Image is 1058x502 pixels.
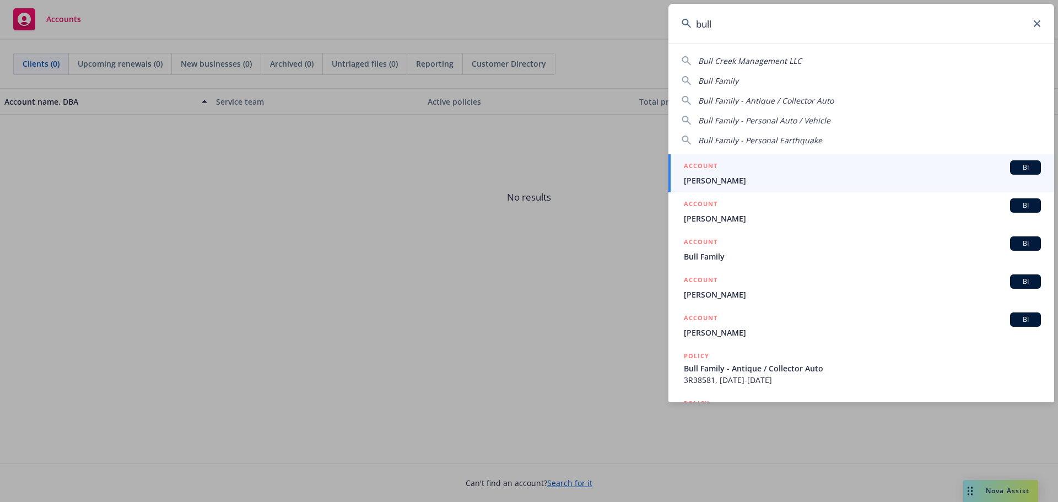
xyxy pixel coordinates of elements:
[668,154,1054,192] a: ACCOUNTBI[PERSON_NAME]
[684,350,709,361] h5: POLICY
[698,56,802,66] span: Bull Creek Management LLC
[684,398,709,409] h5: POLICY
[684,198,717,212] h5: ACCOUNT
[668,4,1054,44] input: Search...
[684,175,1041,186] span: [PERSON_NAME]
[668,306,1054,344] a: ACCOUNTBI[PERSON_NAME]
[684,160,717,174] h5: ACCOUNT
[684,374,1041,386] span: 3R38581, [DATE]-[DATE]
[1014,277,1037,287] span: BI
[668,192,1054,230] a: ACCOUNTBI[PERSON_NAME]
[684,251,1041,262] span: Bull Family
[698,75,738,86] span: Bull Family
[698,115,830,126] span: Bull Family - Personal Auto / Vehicle
[684,312,717,326] h5: ACCOUNT
[698,135,822,145] span: Bull Family - Personal Earthquake
[1014,315,1037,325] span: BI
[684,213,1041,224] span: [PERSON_NAME]
[668,392,1054,439] a: POLICY
[1014,239,1037,249] span: BI
[1014,201,1037,210] span: BI
[684,274,717,288] h5: ACCOUNT
[668,344,1054,392] a: POLICYBull Family - Antique / Collector Auto3R38581, [DATE]-[DATE]
[668,268,1054,306] a: ACCOUNTBI[PERSON_NAME]
[1014,163,1037,172] span: BI
[684,363,1041,374] span: Bull Family - Antique / Collector Auto
[684,327,1041,338] span: [PERSON_NAME]
[698,95,834,106] span: Bull Family - Antique / Collector Auto
[668,230,1054,268] a: ACCOUNTBIBull Family
[684,289,1041,300] span: [PERSON_NAME]
[684,236,717,250] h5: ACCOUNT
